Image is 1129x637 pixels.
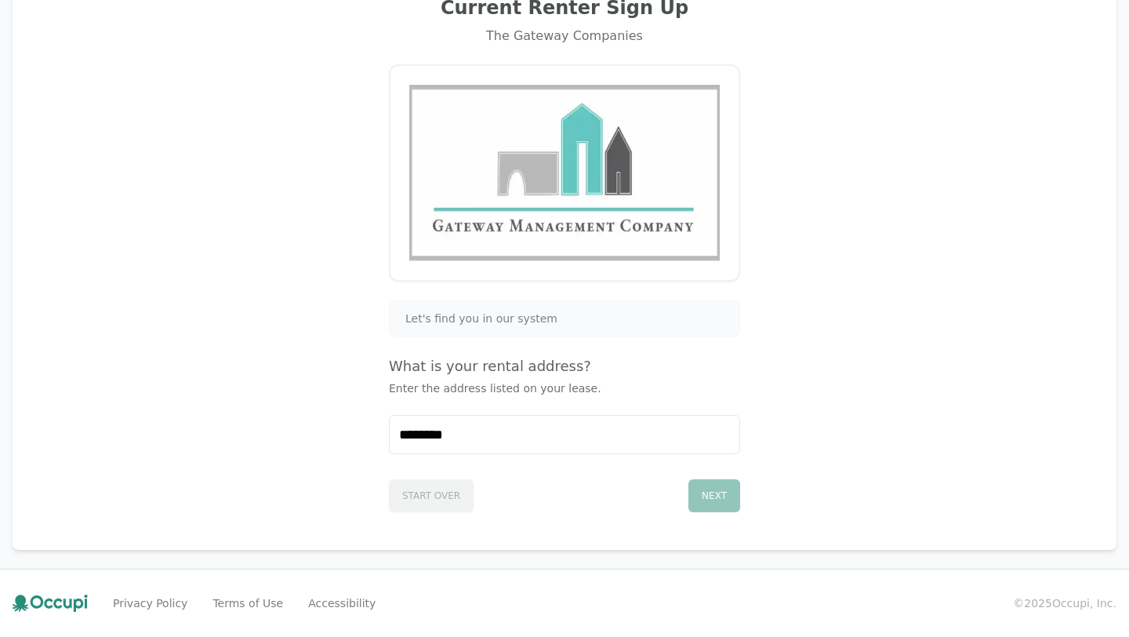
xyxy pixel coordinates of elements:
[212,595,283,611] a: Terms of Use
[409,85,720,261] img: Gateway Management
[390,416,739,453] input: Start typing...
[389,380,740,396] p: Enter the address listed on your lease.
[31,27,1098,45] div: The Gateway Companies
[113,595,187,611] a: Privacy Policy
[405,311,557,326] span: Let's find you in our system
[1013,595,1116,611] small: © 2025 Occupi, Inc.
[308,595,376,611] a: Accessibility
[389,355,740,377] h4: What is your rental address?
